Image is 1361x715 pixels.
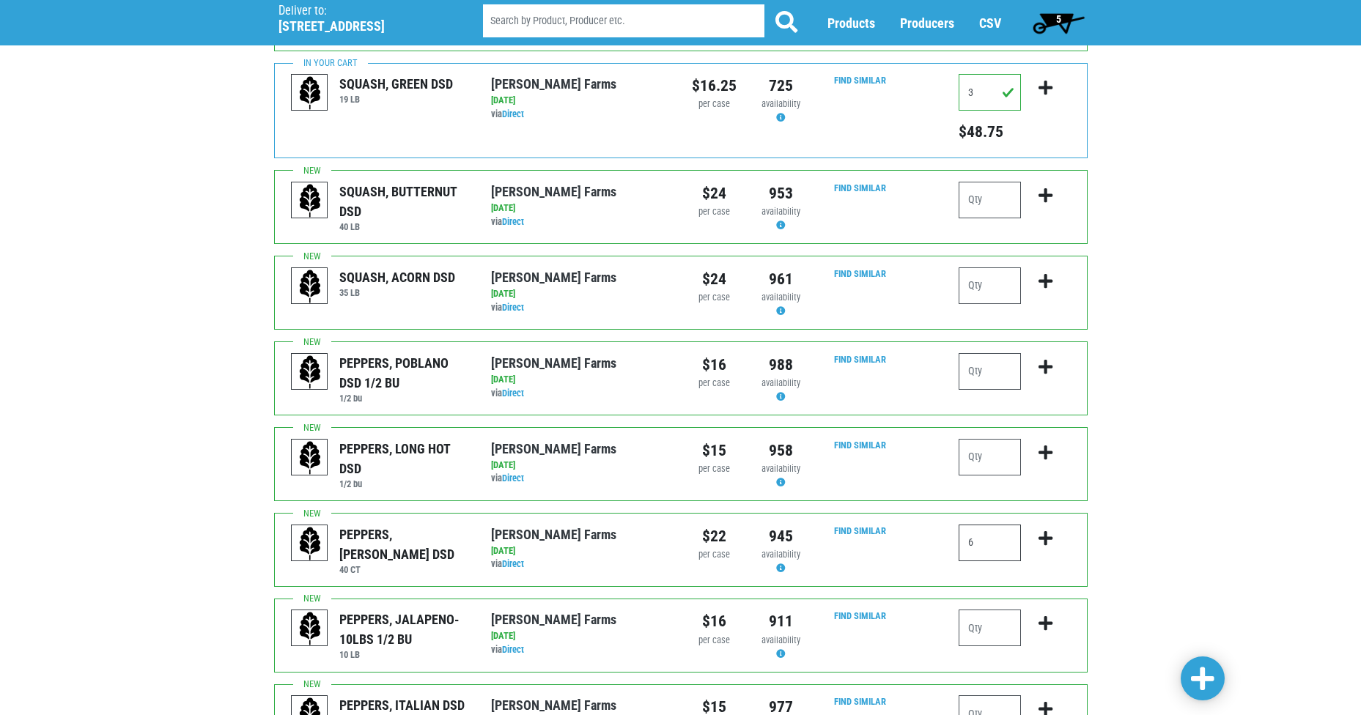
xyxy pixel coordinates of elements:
[491,697,616,713] a: [PERSON_NAME] Farms
[959,525,1021,561] input: Qty
[491,527,616,542] a: [PERSON_NAME] Farms
[692,205,737,219] div: per case
[959,610,1021,646] input: Qty
[692,291,737,305] div: per case
[1026,8,1091,37] a: 5
[834,182,886,193] a: Find Similar
[339,393,469,404] h6: 1/2 bu
[339,221,469,232] h6: 40 LB
[491,643,669,657] div: via
[491,201,669,215] div: [DATE]
[692,610,737,633] div: $16
[1056,13,1061,25] span: 5
[959,122,1021,141] h5: Total price
[491,215,669,229] div: via
[761,634,800,645] span: availability
[759,182,803,205] div: 953
[692,74,737,97] div: $16.25
[979,15,1001,31] a: CSV
[761,98,800,109] span: availability
[502,388,524,399] a: Direct
[502,302,524,313] a: Direct
[292,525,328,562] img: placeholder-variety-43d6402dacf2d531de610a020419775a.svg
[339,182,469,221] div: SQUASH, BUTTERNUT DSD
[834,525,886,536] a: Find Similar
[339,94,453,105] h6: 19 LB
[491,94,669,108] div: [DATE]
[834,696,886,707] a: Find Similar
[339,649,469,660] h6: 10 LB
[759,525,803,548] div: 945
[692,353,737,377] div: $16
[502,558,524,569] a: Direct
[491,472,669,486] div: via
[692,462,737,476] div: per case
[491,355,616,371] a: [PERSON_NAME] Farms
[491,459,669,473] div: [DATE]
[900,15,954,31] a: Producers
[502,108,524,119] a: Direct
[692,439,737,462] div: $15
[339,695,465,715] div: PEPPERS, ITALIAN DSD
[339,564,469,575] h6: 40 CT
[761,292,800,303] span: availability
[759,267,803,291] div: 961
[761,549,800,560] span: availability
[761,463,800,474] span: availability
[759,97,803,125] div: Availability may be subject to change.
[491,544,669,558] div: [DATE]
[759,439,803,462] div: 958
[761,206,800,217] span: availability
[491,270,616,285] a: [PERSON_NAME] Farms
[491,387,669,401] div: via
[491,612,616,627] a: [PERSON_NAME] Farms
[292,354,328,390] img: placeholder-variety-43d6402dacf2d531de610a020419775a.svg
[339,610,469,649] div: PEPPERS, JALAPENO- 10LBS 1/2 BU
[339,525,469,564] div: PEPPERS, [PERSON_NAME] DSD
[279,18,446,34] h5: [STREET_ADDRESS]
[339,74,453,94] div: SQUASH, GREEN DSD
[759,74,803,97] div: 725
[491,441,616,456] a: [PERSON_NAME] Farms
[827,15,875,31] a: Products
[692,525,737,548] div: $22
[502,216,524,227] a: Direct
[491,108,669,122] div: via
[692,377,737,390] div: per case
[761,377,800,388] span: availability
[692,267,737,291] div: $24
[491,287,669,301] div: [DATE]
[834,354,886,365] a: Find Similar
[834,268,886,279] a: Find Similar
[279,4,446,18] p: Deliver to:
[292,440,328,476] img: placeholder-variety-43d6402dacf2d531de610a020419775a.svg
[692,634,737,648] div: per case
[491,76,616,92] a: [PERSON_NAME] Farms
[339,353,469,393] div: PEPPERS, POBLANO DSD 1/2 BU
[834,610,886,621] a: Find Similar
[292,182,328,219] img: placeholder-variety-43d6402dacf2d531de610a020419775a.svg
[959,267,1021,304] input: Qty
[759,610,803,633] div: 911
[339,267,455,287] div: SQUASH, ACORN DSD
[959,439,1021,475] input: Qty
[834,440,886,451] a: Find Similar
[339,287,455,298] h6: 35 LB
[692,548,737,562] div: per case
[292,610,328,647] img: placeholder-variety-43d6402dacf2d531de610a020419775a.svg
[502,473,524,484] a: Direct
[339,439,469,478] div: PEPPERS, LONG HOT DSD
[502,644,524,655] a: Direct
[959,182,1021,218] input: Qty
[491,184,616,199] a: [PERSON_NAME] Farms
[834,75,886,86] a: Find Similar
[339,478,469,489] h6: 1/2 bu
[959,353,1021,390] input: Qty
[759,353,803,377] div: 988
[692,97,737,111] div: per case
[491,629,669,643] div: [DATE]
[491,557,669,571] div: via
[292,75,328,111] img: placeholder-variety-43d6402dacf2d531de610a020419775a.svg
